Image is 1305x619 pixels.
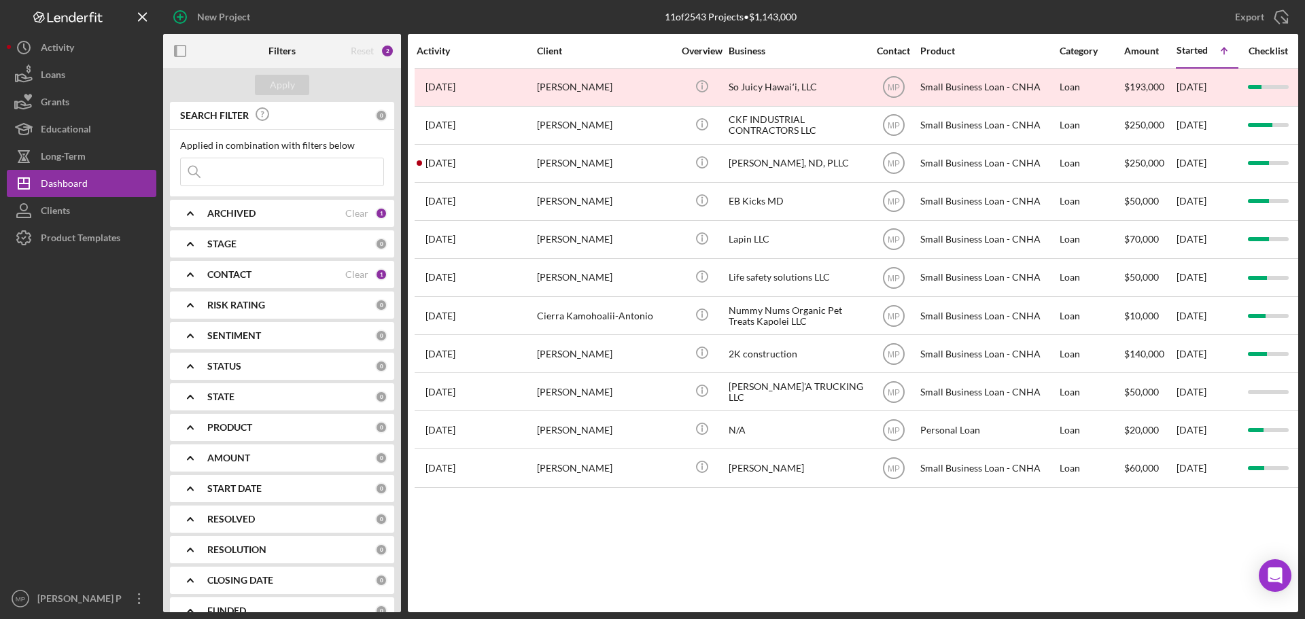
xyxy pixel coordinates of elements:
b: STATUS [207,361,241,372]
a: Activity [7,34,156,61]
button: Apply [255,75,309,95]
div: Loan [1060,260,1123,296]
div: Loan [1060,183,1123,219]
div: $20,000 [1124,412,1175,448]
button: Long-Term [7,143,156,170]
div: Loan [1060,412,1123,448]
a: Loans [7,61,156,88]
div: Activity [41,34,74,65]
button: Educational [7,116,156,143]
div: [DATE] [1177,183,1238,219]
b: STATE [207,391,234,402]
div: Started [1177,45,1208,56]
div: 0 [375,482,387,495]
div: 11 of 2543 Projects • $1,143,000 [665,12,797,22]
div: $70,000 [1124,222,1175,258]
div: Checklist [1239,46,1297,56]
button: Clients [7,197,156,224]
text: MP [888,387,900,397]
div: Small Business Loan - CNHA [920,107,1056,143]
div: $250,000 [1124,107,1175,143]
div: Open Intercom Messenger [1259,559,1291,592]
div: Small Business Loan - CNHA [920,298,1056,334]
div: Small Business Loan - CNHA [920,336,1056,372]
b: START DATE [207,483,262,494]
div: 0 [375,452,387,464]
div: [PERSON_NAME] [537,222,673,258]
div: New Project [197,3,250,31]
div: Cierra Kamohoalii-Antonio [537,298,673,334]
div: $60,000 [1124,450,1175,486]
div: Loan [1060,69,1123,105]
b: RESOLVED [207,514,255,525]
div: Educational [41,116,91,146]
div: Nummy Nums Organic Pet Treats Kapolei LLC [729,298,865,334]
div: [PERSON_NAME] [537,450,673,486]
time: 2025-08-18 08:41 [425,463,455,474]
div: Overview [676,46,727,56]
div: Personal Loan [920,412,1056,448]
div: Business [729,46,865,56]
text: MP [888,235,900,245]
b: FUNDED [207,605,246,616]
div: $50,000 [1124,260,1175,296]
div: $10,000 [1124,298,1175,334]
b: STAGE [207,238,237,249]
div: [PERSON_NAME] [537,336,673,372]
div: EB Kicks MD [729,183,865,219]
div: $50,000 [1124,183,1175,219]
div: [DATE] [1177,69,1238,105]
div: Reset [351,46,374,56]
div: [PERSON_NAME] [537,374,673,410]
div: [DATE] [1177,260,1238,296]
div: [PERSON_NAME] [537,107,673,143]
div: Small Business Loan - CNHA [920,183,1056,219]
div: [PERSON_NAME] [537,260,673,296]
div: Apply [270,75,295,95]
div: Small Business Loan - CNHA [920,69,1056,105]
div: [PERSON_NAME] [537,183,673,219]
div: Category [1060,46,1123,56]
button: Grants [7,88,156,116]
div: 1 [375,207,387,219]
div: Contact [868,46,919,56]
div: Product Templates [41,224,120,255]
div: 0 [375,391,387,403]
div: 0 [375,421,387,434]
div: Loan [1060,298,1123,334]
div: 0 [375,330,387,342]
div: Client [537,46,673,56]
button: MP[PERSON_NAME] P [7,585,156,612]
div: So Juicy Hawaiʻi, LLC [729,69,865,105]
div: [PERSON_NAME] [537,145,673,181]
div: 1 [375,268,387,281]
div: Loan [1060,450,1123,486]
div: [PERSON_NAME] [537,69,673,105]
div: Activity [417,46,536,56]
div: $140,000 [1124,336,1175,372]
b: AMOUNT [207,453,250,463]
text: MP [16,595,25,603]
time: 2025-07-17 21:26 [425,387,455,397]
div: Export [1235,3,1264,31]
div: Small Business Loan - CNHA [920,374,1056,410]
div: [DATE] [1177,412,1238,448]
div: $250,000 [1124,145,1175,181]
div: Long-Term [41,143,86,173]
div: [PERSON_NAME], ND, PLLC [729,145,865,181]
div: $193,000 [1124,69,1175,105]
div: 0 [375,513,387,525]
text: MP [888,311,900,321]
div: [DATE] [1177,374,1238,410]
button: Dashboard [7,170,156,197]
button: Export [1221,3,1298,31]
div: Loan [1060,336,1123,372]
div: CKF INDUSTRIAL CONTRACTORS LLC [729,107,865,143]
div: 0 [375,574,387,586]
div: Life safety solutions LLC [729,260,865,296]
text: MP [888,121,900,130]
div: 0 [375,109,387,122]
div: [DATE] [1177,107,1238,143]
b: RESOLUTION [207,544,266,555]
